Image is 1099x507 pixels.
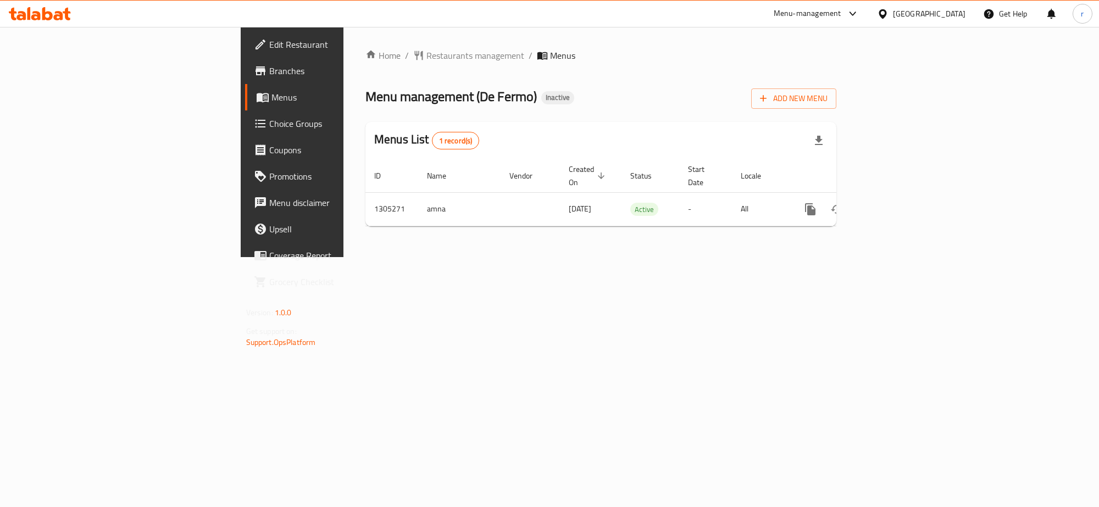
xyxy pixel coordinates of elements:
[760,92,828,105] span: Add New Menu
[541,91,574,104] div: Inactive
[426,49,524,62] span: Restaurants management
[245,242,424,269] a: Coverage Report
[365,49,836,62] nav: breadcrumb
[269,64,415,77] span: Branches
[569,202,591,216] span: [DATE]
[245,31,424,58] a: Edit Restaurant
[432,136,479,146] span: 1 record(s)
[569,163,608,189] span: Created On
[246,324,297,338] span: Get support on:
[1081,8,1084,20] span: r
[365,159,912,226] table: enhanced table
[741,169,775,182] span: Locale
[509,169,547,182] span: Vendor
[751,88,836,109] button: Add New Menu
[269,249,415,262] span: Coverage Report
[679,192,732,226] td: -
[269,196,415,209] span: Menu disclaimer
[245,58,424,84] a: Branches
[550,49,575,62] span: Menus
[541,93,574,102] span: Inactive
[246,305,273,320] span: Version:
[245,216,424,242] a: Upsell
[432,132,480,149] div: Total records count
[245,137,424,163] a: Coupons
[275,305,292,320] span: 1.0.0
[245,269,424,295] a: Grocery Checklist
[245,163,424,190] a: Promotions
[732,192,789,226] td: All
[797,196,824,222] button: more
[365,84,537,109] span: Menu management ( De Fermo )
[789,159,912,193] th: Actions
[269,143,415,157] span: Coupons
[374,131,479,149] h2: Menus List
[269,170,415,183] span: Promotions
[630,203,658,216] span: Active
[269,117,415,130] span: Choice Groups
[269,38,415,51] span: Edit Restaurant
[271,91,415,104] span: Menus
[374,169,395,182] span: ID
[893,8,965,20] div: [GEOGRAPHIC_DATA]
[529,49,532,62] li: /
[413,49,524,62] a: Restaurants management
[774,7,841,20] div: Menu-management
[824,196,850,222] button: Change Status
[269,222,415,236] span: Upsell
[246,335,316,349] a: Support.OpsPlatform
[806,127,832,154] div: Export file
[245,84,424,110] a: Menus
[427,169,460,182] span: Name
[688,163,719,189] span: Start Date
[418,192,501,226] td: amna
[245,190,424,216] a: Menu disclaimer
[245,110,424,137] a: Choice Groups
[630,169,666,182] span: Status
[269,275,415,288] span: Grocery Checklist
